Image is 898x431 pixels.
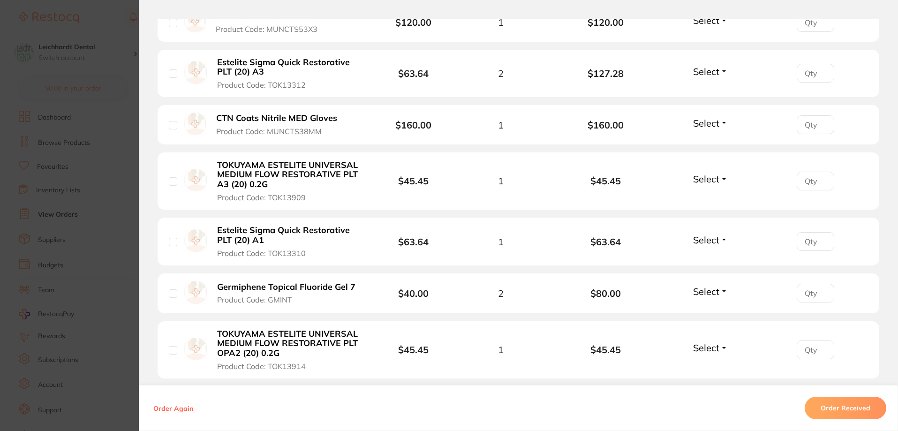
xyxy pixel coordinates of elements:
[184,169,207,192] img: TOKUYAMA ESTELITE UNIVERSAL MEDIUM FLOW RESTORATIVE PLT A3 (20) 0.2G
[797,115,834,134] input: Qty
[213,113,348,136] button: CTN Coats Nitrile MED Gloves Product Code: MUNCTS38MM
[216,113,337,123] b: CTN Coats Nitrile MED Gloves
[797,172,834,190] input: Qty
[690,286,731,297] button: Select
[213,11,329,34] button: Coats XS Latex Gloves Product Code: MUNCTS53X3
[395,16,431,28] b: $120.00
[498,68,504,79] span: 2
[690,66,731,77] button: Select
[217,329,362,358] b: TOKUYAMA ESTELITE UNIVERSAL MEDIUM FLOW RESTORATIVE PLT OPA2 (20) 0.2G
[797,13,834,32] input: Qty
[805,397,886,419] button: Order Received
[498,175,504,186] span: 1
[217,282,355,292] b: Germiphene Topical Fluoride Gel 7
[693,15,719,26] span: Select
[395,119,431,131] b: $160.00
[693,286,719,297] span: Select
[214,225,365,258] button: Estelite Sigma Quick Restorative PLT (20) A1 Product Code: TOK13310
[797,340,834,359] input: Qty
[184,338,207,361] img: TOKUYAMA ESTELITE UNIVERSAL MEDIUM FLOW RESTORATIVE PLT OPA2 (20) 0.2G
[184,113,206,135] img: CTN Coats Nitrile MED Gloves
[216,25,317,33] span: Product Code: MUNCTS53X3
[690,342,731,354] button: Select
[553,236,658,247] b: $63.64
[151,404,196,412] button: Order Again
[693,342,719,354] span: Select
[553,344,658,355] b: $45.45
[217,226,362,245] b: Estelite Sigma Quick Restorative PLT (20) A1
[498,344,504,355] span: 1
[553,175,658,186] b: $45.45
[690,117,731,129] button: Select
[693,117,719,129] span: Select
[217,295,292,304] span: Product Code: GMINT
[184,11,206,32] img: Coats XS Latex Gloves
[398,344,429,355] b: $45.45
[214,57,365,90] button: Estelite Sigma Quick Restorative PLT (20) A3 Product Code: TOK13312
[690,234,731,246] button: Select
[690,15,731,26] button: Select
[217,249,306,257] span: Product Code: TOK13310
[398,68,429,79] b: $63.64
[214,160,365,202] button: TOKUYAMA ESTELITE UNIVERSAL MEDIUM FLOW RESTORATIVE PLT A3 (20) 0.2G Product Code: TOK13909
[693,234,719,246] span: Select
[184,229,207,252] img: Estelite Sigma Quick Restorative PLT (20) A1
[797,232,834,251] input: Qty
[217,58,362,77] b: Estelite Sigma Quick Restorative PLT (20) A3
[797,64,834,83] input: Qty
[217,160,362,189] b: TOKUYAMA ESTELITE UNIVERSAL MEDIUM FLOW RESTORATIVE PLT A3 (20) 0.2G
[498,17,504,28] span: 1
[693,66,719,77] span: Select
[217,362,306,371] span: Product Code: TOK13914
[216,127,322,136] span: Product Code: MUNCTS38MM
[398,175,429,187] b: $45.45
[498,120,504,130] span: 1
[214,282,365,305] button: Germiphene Topical Fluoride Gel 7 Product Code: GMINT
[498,288,504,299] span: 2
[553,288,658,299] b: $80.00
[693,173,719,185] span: Select
[398,287,429,299] b: $40.00
[214,329,365,371] button: TOKUYAMA ESTELITE UNIVERSAL MEDIUM FLOW RESTORATIVE PLT OPA2 (20) 0.2G Product Code: TOK13914
[217,81,306,89] span: Product Code: TOK13312
[553,120,658,130] b: $160.00
[553,68,658,79] b: $127.28
[690,173,731,185] button: Select
[184,281,207,304] img: Germiphene Topical Fluoride Gel 7
[184,61,207,84] img: Estelite Sigma Quick Restorative PLT (20) A3
[216,11,307,21] b: Coats XS Latex Gloves
[498,236,504,247] span: 1
[217,193,306,202] span: Product Code: TOK13909
[553,17,658,28] b: $120.00
[398,236,429,248] b: $63.64
[797,284,834,302] input: Qty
